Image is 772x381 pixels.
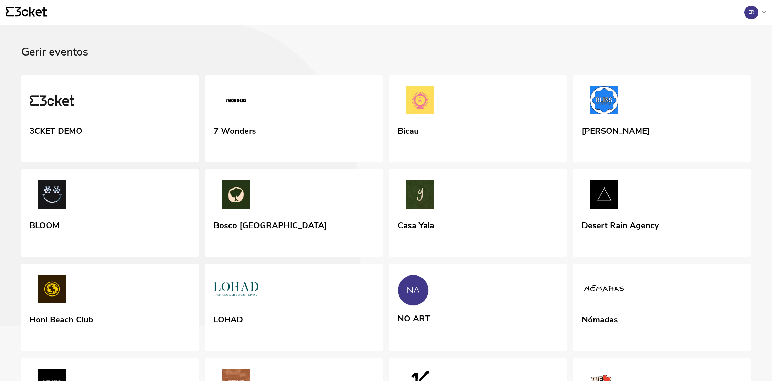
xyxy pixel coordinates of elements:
div: 7 Wonders [214,124,256,136]
img: Bicau [398,86,443,117]
img: Nómadas [582,275,627,306]
a: Honi Beach Club Honi Beach Club [21,264,199,351]
div: Honi Beach Club [30,312,93,325]
img: 7 Wonders [214,86,258,117]
div: Bosco [GEOGRAPHIC_DATA] [214,218,327,231]
div: 3CKET DEMO [30,124,82,136]
img: LOHAD [214,275,258,306]
div: LOHAD [214,312,243,325]
img: Casa Yala [398,180,443,211]
div: NO ART [398,311,430,324]
img: Desert Rain Agency [582,180,627,211]
img: 3CKET DEMO [30,86,74,117]
a: LOHAD LOHAD [205,264,383,351]
img: Bosco Porto [214,180,258,211]
g: {' '} [6,7,14,17]
a: Nómadas Nómadas [573,264,751,351]
div: Desert Rain Agency [582,218,659,231]
a: Bosco Porto Bosco [GEOGRAPHIC_DATA] [205,169,383,257]
div: [PERSON_NAME] [582,124,650,136]
a: Desert Rain Agency Desert Rain Agency [573,169,751,257]
img: BLISS Vilamoura [582,86,627,117]
div: Gerir eventos [21,46,751,75]
a: 3CKET DEMO 3CKET DEMO [21,75,199,163]
div: ER [748,10,754,15]
div: Casa Yala [398,218,434,231]
a: Casa Yala Casa Yala [389,169,567,257]
div: NA [407,285,420,295]
a: 7 Wonders 7 Wonders [205,75,383,163]
a: {' '} [6,7,47,18]
div: Bicau [398,124,419,136]
img: BLOOM [30,180,74,211]
a: BLOOM BLOOM [21,169,199,257]
div: Nómadas [582,312,618,325]
a: Bicau Bicau [389,75,567,163]
img: Honi Beach Club [30,275,74,306]
a: NA NO ART [389,264,567,350]
a: BLISS Vilamoura [PERSON_NAME] [573,75,751,163]
div: BLOOM [30,218,59,231]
